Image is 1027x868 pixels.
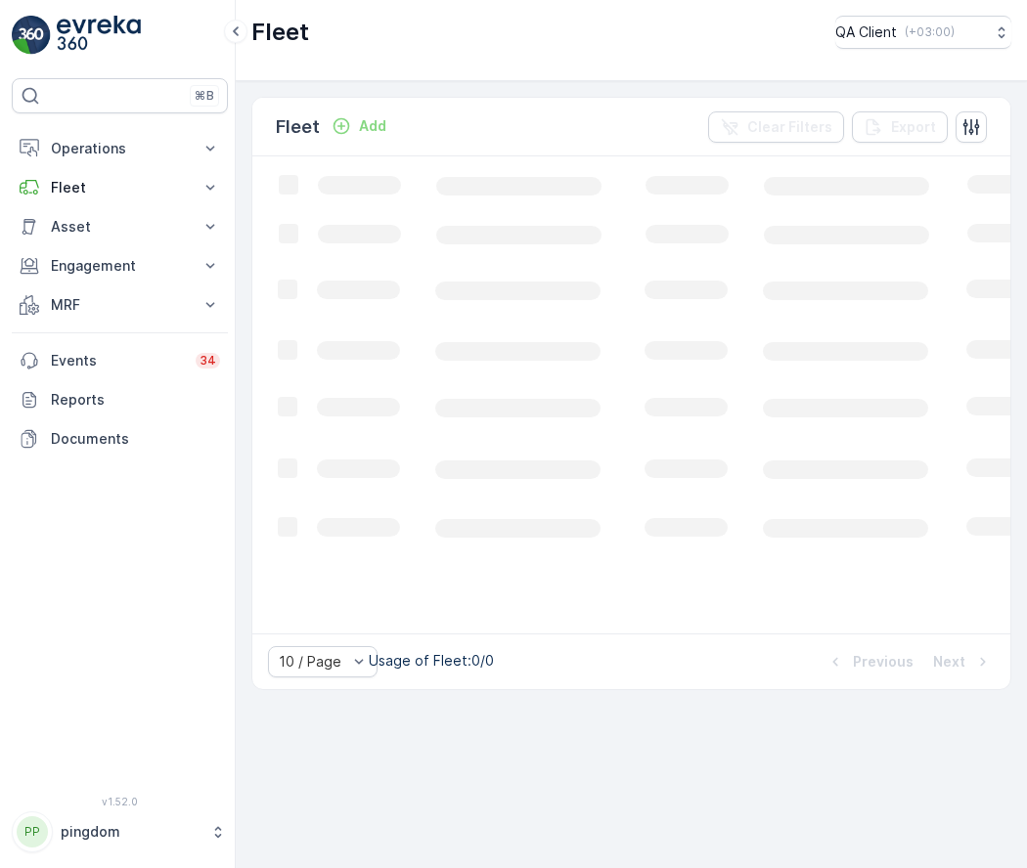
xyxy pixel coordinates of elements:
[12,129,228,168] button: Operations
[12,380,228,419] a: Reports
[933,652,965,672] p: Next
[891,117,936,137] p: Export
[200,353,216,369] p: 34
[276,113,320,141] p: Fleet
[12,419,228,458] a: Documents
[824,650,915,673] button: Previous
[57,16,141,55] img: logo_light-DOdMpM7g.png
[51,351,184,370] p: Events
[17,816,48,847] div: PP
[12,16,51,55] img: logo
[51,139,189,158] p: Operations
[12,207,228,246] button: Asset
[61,822,201,842] p: pingdom
[195,88,214,104] p: ⌘B
[12,168,228,207] button: Fleet
[359,116,386,136] p: Add
[51,178,189,197] p: Fleet
[835,16,1011,49] button: QA Client(+03:00)
[852,111,948,143] button: Export
[369,651,494,671] p: Usage of Fleet : 0/0
[51,295,189,315] p: MRF
[12,796,228,807] span: v 1.52.0
[12,285,228,325] button: MRF
[708,111,844,143] button: Clear Filters
[931,650,995,673] button: Next
[905,24,955,40] p: ( +03:00 )
[12,341,228,380] a: Events34
[324,114,394,138] button: Add
[12,811,228,852] button: PPpingdom
[51,390,220,410] p: Reports
[747,117,832,137] p: Clear Filters
[51,429,220,449] p: Documents
[12,246,228,285] button: Engagement
[51,217,189,237] p: Asset
[853,652,914,672] p: Previous
[835,22,897,42] p: QA Client
[251,17,309,48] p: Fleet
[51,256,189,276] p: Engagement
